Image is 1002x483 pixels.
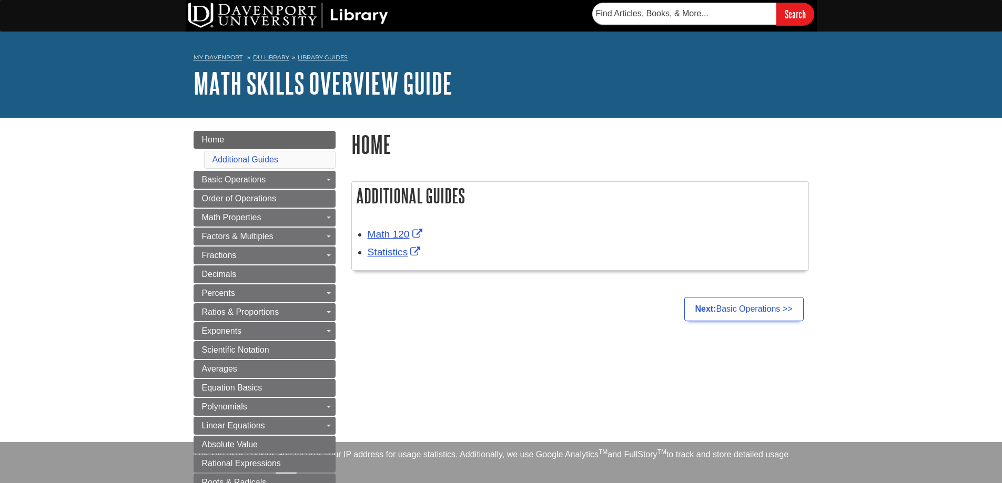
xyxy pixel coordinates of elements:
a: Rational Expressions [194,455,336,472]
a: DU Library [253,54,289,61]
span: Basic Operations [202,175,266,184]
a: Home [194,131,336,149]
h2: Additional Guides [352,182,808,210]
span: Decimals [202,270,237,279]
span: Order of Operations [202,194,276,203]
a: Math Properties [194,209,336,227]
a: Basic Operations [194,171,336,189]
strong: Next: [695,304,716,313]
a: Linear Equations [194,417,336,435]
span: Fractions [202,251,237,260]
span: Home [202,135,225,144]
a: Absolute Value [194,436,336,454]
sup: TM [599,448,608,456]
span: Exponents [202,326,242,335]
span: Absolute Value [202,440,258,449]
h1: Home [351,131,809,158]
a: Polynomials [194,398,336,416]
a: Fractions [194,246,336,264]
span: Percents [202,289,235,297]
a: Math Skills Overview Guide [194,67,452,99]
form: Searches DU Library's articles, books, and more [592,3,814,25]
a: Exponents [194,322,336,340]
a: Link opens in new window [368,229,425,240]
a: Ratios & Proportions [194,303,336,321]
a: Link opens in new window [368,246,423,258]
a: Percents [194,284,336,302]
a: Library Guides [298,54,348,61]
a: Order of Operations [194,190,336,208]
a: Equation Basics [194,379,336,397]
a: My Davenport [194,53,242,62]
a: Next:Basic Operations >> [684,297,804,321]
nav: breadcrumb [194,50,809,67]
span: Equation Basics [202,383,262,392]
a: Decimals [194,265,336,283]
div: This site uses cookies and records your IP address for usage statistics. Additionally, we use Goo... [194,448,809,477]
span: Linear Equations [202,421,265,430]
sup: TM [657,448,666,456]
a: Additional Guides [212,155,278,164]
span: Averages [202,364,237,373]
span: Scientific Notation [202,345,269,354]
input: Find Articles, Books, & More... [592,3,776,25]
a: Scientific Notation [194,341,336,359]
a: Factors & Multiples [194,228,336,245]
span: Math Properties [202,213,261,222]
span: Ratios & Proportions [202,307,279,316]
span: Factors & Multiples [202,232,274,241]
span: Polynomials [202,402,247,411]
a: Averages [194,360,336,378]
span: Rational Expressions [202,459,281,468]
input: Search [776,3,814,25]
img: DU Library [188,3,388,28]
